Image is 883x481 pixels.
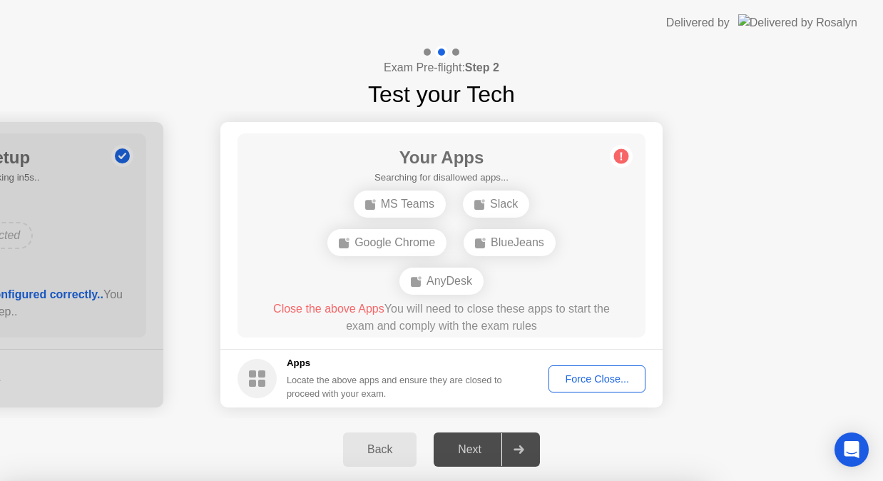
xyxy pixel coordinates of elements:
div: You will need to close these apps to start the exam and comply with the exam rules [258,300,626,335]
div: Next [438,443,501,456]
div: BlueJeans [464,229,556,256]
div: Locate the above apps and ensure they are closed to proceed with your exam. [287,373,503,400]
h4: Exam Pre-flight: [384,59,499,76]
div: Google Chrome [327,229,446,256]
div: Back [347,443,412,456]
img: Delivered by Rosalyn [738,14,857,31]
div: Slack [463,191,529,218]
span: Close the above Apps [273,303,384,315]
h1: Test your Tech [368,77,515,111]
h5: Searching for disallowed apps... [374,171,509,185]
div: Force Close... [553,373,640,385]
h1: Your Apps [374,145,509,171]
b: Step 2 [465,61,499,74]
div: Delivered by [666,14,730,31]
div: AnyDesk [399,268,484,295]
div: Open Intercom Messenger [834,432,869,467]
div: MS Teams [354,191,446,218]
h5: Apps [287,356,503,370]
